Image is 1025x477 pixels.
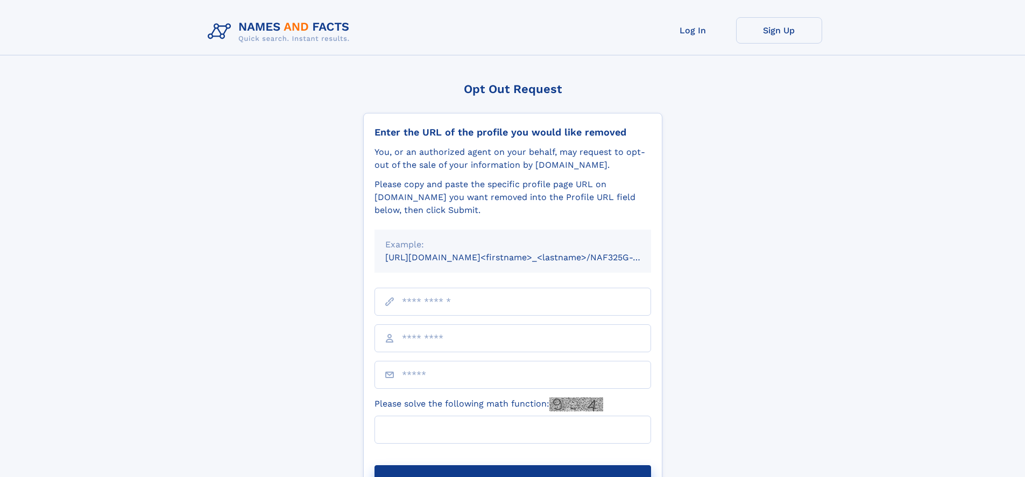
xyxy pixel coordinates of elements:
[374,126,651,138] div: Enter the URL of the profile you would like removed
[650,17,736,44] a: Log In
[385,252,671,262] small: [URL][DOMAIN_NAME]<firstname>_<lastname>/NAF325G-xxxxxxxx
[203,17,358,46] img: Logo Names and Facts
[385,238,640,251] div: Example:
[374,397,603,411] label: Please solve the following math function:
[374,146,651,172] div: You, or an authorized agent on your behalf, may request to opt-out of the sale of your informatio...
[374,178,651,217] div: Please copy and paste the specific profile page URL on [DOMAIN_NAME] you want removed into the Pr...
[736,17,822,44] a: Sign Up
[363,82,662,96] div: Opt Out Request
